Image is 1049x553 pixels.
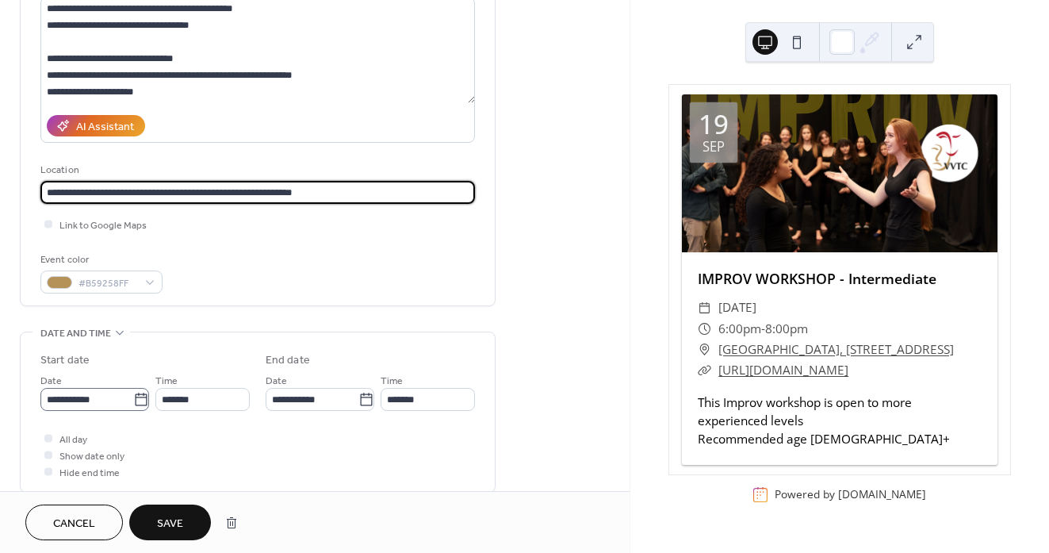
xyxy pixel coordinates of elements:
div: ​ [698,298,712,318]
button: Save [129,505,211,540]
div: Powered by [775,486,926,501]
span: Show date only [59,448,124,465]
span: Cancel [53,516,95,532]
span: Hide end time [59,465,120,482]
div: End date [266,352,310,369]
div: ​ [698,319,712,340]
a: [DOMAIN_NAME] [838,486,926,501]
span: Time [381,373,403,390]
div: Sep [703,140,725,154]
span: All day [59,432,87,448]
span: 8:00pm [765,319,808,340]
span: [DATE] [718,298,756,318]
a: [URL][DOMAIN_NAME] [718,362,848,378]
div: Event color [40,252,159,268]
span: Link to Google Maps [59,217,147,234]
span: Save [157,516,183,532]
div: 19 [699,111,729,137]
span: Date and time [40,325,111,342]
div: Start date [40,352,90,369]
a: [GEOGRAPHIC_DATA], [STREET_ADDRESS] [718,340,954,360]
div: ​ [698,340,712,360]
a: IMPROV WORKSHOP - Intermediate [698,269,936,288]
div: ​ [698,360,712,381]
span: Date [40,373,62,390]
span: Time [155,373,178,390]
div: This Improv workshop is open to more experienced levels Recommended age [DEMOGRAPHIC_DATA]+ [682,394,997,448]
div: AI Assistant [76,119,134,136]
span: 6:00pm [718,319,761,340]
button: Cancel [25,505,123,540]
span: Date [266,373,287,390]
span: #B59258FF [78,275,137,292]
span: - [761,319,765,340]
div: Location [40,162,472,179]
button: AI Assistant [47,115,145,136]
